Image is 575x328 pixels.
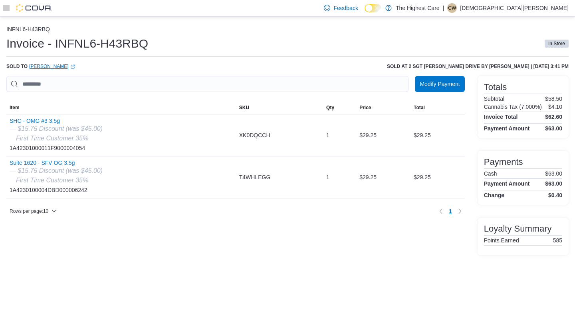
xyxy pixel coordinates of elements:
i: First Time Customer 35% [16,177,88,184]
input: This is a search bar. As you type, the results lower in the page will automatically filter. [6,76,408,92]
button: Qty [323,101,356,114]
button: Total [410,101,465,114]
h6: Sold at 2 SGT [PERSON_NAME] Drive by [PERSON_NAME] | [DATE] 3:41 PM [387,63,569,70]
span: Price [359,104,371,111]
h6: Cannabis Tax (7.000%) [484,104,542,110]
h3: Payments [484,157,523,167]
h4: Change [484,192,504,198]
h3: Loyalty Summary [484,224,552,234]
div: 1A42301000011F9000004054 [10,118,103,153]
button: INFNL6-H43RBQ [6,26,50,32]
button: Rows per page:10 [6,206,59,216]
h4: Payment Amount [484,180,530,187]
span: Qty [326,104,334,111]
svg: External link [70,64,75,69]
nav: An example of EuiBreadcrumbs [6,26,569,34]
nav: Pagination for table: MemoryTable from EuiInMemoryTable [436,205,465,218]
span: Feedback [333,4,358,12]
span: T4WHLEGG [239,172,271,182]
div: — $15.75 Discount (was $45.00) [10,166,103,176]
h4: $63.00 [545,125,562,132]
a: [PERSON_NAME]External link [29,63,75,70]
p: [DEMOGRAPHIC_DATA][PERSON_NAME] [460,3,569,13]
p: $63.00 [545,170,562,177]
div: 1A4230100004DBD000006242 [10,160,103,195]
p: | [443,3,444,13]
button: Price [356,101,410,114]
span: In Store [548,40,565,47]
span: Total [414,104,425,111]
span: Modify Payment [420,80,460,88]
span: CW [448,3,456,13]
div: Sold to [6,63,75,70]
div: 1 [323,169,356,185]
h4: Invoice Total [484,114,518,120]
h4: $62.60 [545,114,562,120]
span: 1 [449,207,452,215]
button: SHC - OMG #3 3.5g [10,118,103,124]
div: $29.25 [410,127,465,143]
button: Suite 1620 - SFV OG 3.5g [10,160,103,166]
h4: $0.40 [548,192,562,198]
span: SKU [239,104,249,111]
h6: Cash [484,170,497,177]
h4: $63.00 [545,180,562,187]
p: $4.10 [548,104,562,110]
span: In Store [545,40,569,48]
i: First Time Customer 35% [16,135,88,142]
p: The Highest Care [396,3,440,13]
span: Item [10,104,20,111]
button: Next page [455,206,465,216]
div: Christian Wroten [447,3,457,13]
p: $58.50 [545,96,562,102]
h4: Payment Amount [484,125,530,132]
h1: Invoice - INFNL6-H43RBQ [6,36,148,52]
p: 585 [553,237,562,244]
h6: Subtotal [484,96,504,102]
ul: Pagination for table: MemoryTable from EuiInMemoryTable [446,205,455,218]
button: Modify Payment [415,76,464,92]
h3: Totals [484,82,507,92]
img: Cova [16,4,52,12]
button: Page 1 of 1 [446,205,455,218]
button: Item [6,101,236,114]
h6: Points Earned [484,237,519,244]
input: Dark Mode [365,4,381,12]
div: $29.25 [410,169,465,185]
button: SKU [236,101,323,114]
div: 1 [323,127,356,143]
div: $29.25 [356,127,410,143]
div: — $15.75 Discount (was $45.00) [10,124,103,134]
button: Previous page [436,206,446,216]
div: $29.25 [356,169,410,185]
span: XK0DQCCH [239,130,270,140]
span: Rows per page : 10 [10,208,48,214]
